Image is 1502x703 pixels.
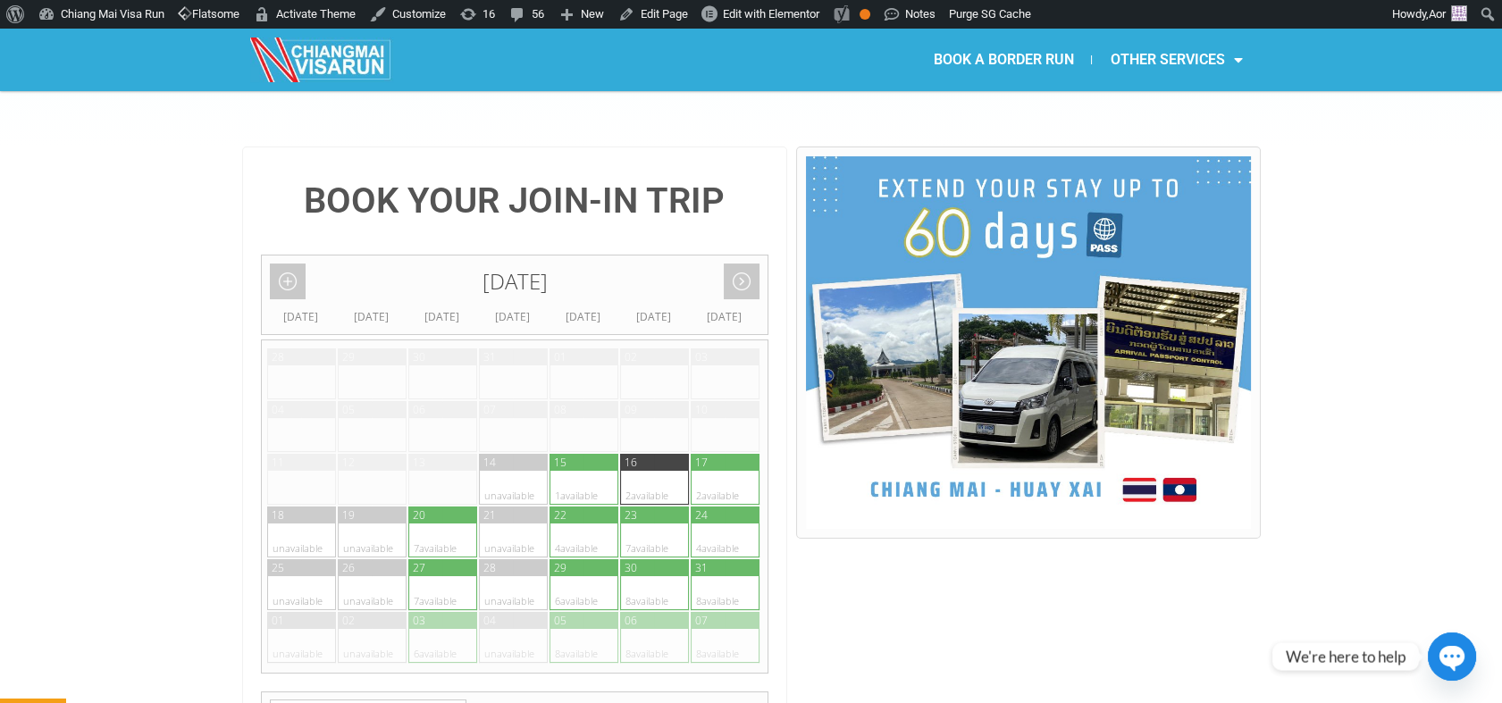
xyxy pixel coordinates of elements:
div: 30 [625,560,637,575]
div: 26 [342,560,355,575]
div: 31 [483,349,496,364]
div: 02 [625,349,637,364]
div: 06 [625,613,637,628]
div: [DATE] [407,308,477,326]
div: 17 [695,455,708,470]
div: 08 [554,402,566,417]
div: 14 [483,455,496,470]
div: 04 [272,402,284,417]
div: 01 [554,349,566,364]
div: 03 [695,349,708,364]
a: BOOK A BORDER RUN [915,39,1091,80]
div: 31 [695,560,708,575]
div: 13 [413,455,425,470]
div: 30 [413,349,425,364]
div: [DATE] [548,308,618,326]
div: 05 [342,402,355,417]
a: OTHER SERVICES [1092,39,1260,80]
div: 10 [695,402,708,417]
div: 29 [342,349,355,364]
div: 19 [342,507,355,523]
nav: Menu [751,39,1260,80]
div: 07 [483,402,496,417]
div: 07 [695,613,708,628]
h4: BOOK YOUR JOIN-IN TRIP [261,183,769,219]
div: [DATE] [689,308,759,326]
div: 11 [272,455,284,470]
div: 29 [554,560,566,575]
div: 23 [625,507,637,523]
div: [DATE] [265,308,336,326]
div: 04 [483,613,496,628]
div: 18 [272,507,284,523]
div: 03 [413,613,425,628]
div: 27 [413,560,425,575]
div: 25 [272,560,284,575]
span: Aor [1429,7,1446,21]
div: 20 [413,507,425,523]
div: [DATE] [336,308,407,326]
div: [DATE] [477,308,548,326]
span: Edit with Elementor [723,7,819,21]
div: 02 [342,613,355,628]
div: 12 [342,455,355,470]
div: OK [860,9,870,20]
div: 05 [554,613,566,628]
div: [DATE] [618,308,689,326]
div: 06 [413,402,425,417]
div: 28 [483,560,496,575]
div: [DATE] [262,255,768,308]
div: 01 [272,613,284,628]
div: 24 [695,507,708,523]
div: 16 [625,455,637,470]
div: 21 [483,507,496,523]
div: 22 [554,507,566,523]
div: 28 [272,349,284,364]
div: 09 [625,402,637,417]
div: 15 [554,455,566,470]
